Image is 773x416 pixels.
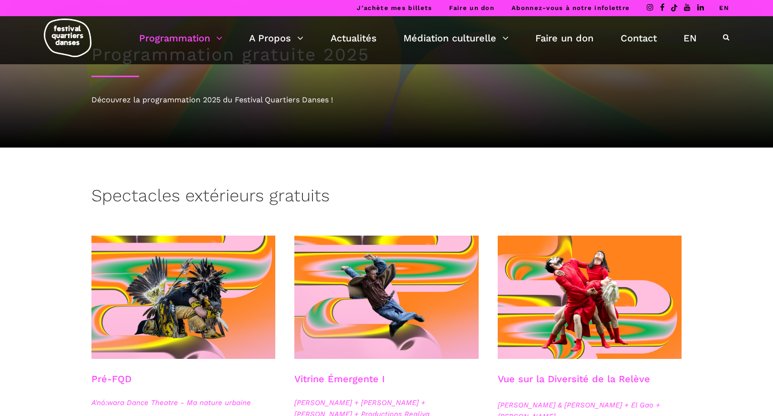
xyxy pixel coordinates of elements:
[91,94,682,106] div: Découvrez la programmation 2025 du Festival Quartiers Danses !
[44,19,91,57] img: logo-fqd-med
[403,30,509,46] a: Médiation culturelle
[621,30,657,46] a: Contact
[331,30,377,46] a: Actualités
[249,30,303,46] a: A Propos
[535,30,593,46] a: Faire un don
[719,4,729,11] a: EN
[91,397,276,408] span: A'nó:wara Dance Theatre - Ma nature urbaine
[357,4,432,11] a: J’achète mes billets
[91,373,131,397] h3: Pré-FQD
[91,186,330,209] h3: Spectacles extérieurs gratuits
[449,4,494,11] a: Faire un don
[512,4,630,11] a: Abonnez-vous à notre infolettre
[139,30,222,46] a: Programmation
[683,30,697,46] a: EN
[498,373,650,397] h3: Vue sur la Diversité de la Relève
[294,373,385,397] h3: Vitrine Émergente I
